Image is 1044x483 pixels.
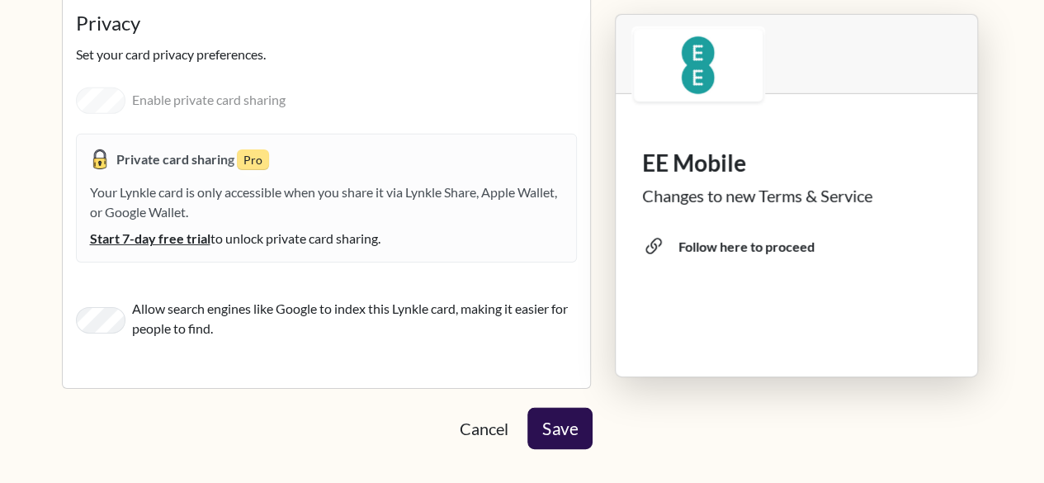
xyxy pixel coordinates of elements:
div: Follow here to proceed [678,237,815,257]
a: Cancel [446,409,522,448]
h1: EE Mobile [642,149,951,177]
img: logo [634,28,763,101]
span: to unlock private card sharing. [210,230,380,246]
button: Save [527,408,593,449]
span: Private card sharing is enabled [90,149,110,165]
div: Lynkle card preview [611,13,983,416]
div: Your Lynkle card is only accessible when you share it via Lynkle Share, Apple Wallet, or Google W... [90,182,563,249]
div: Changes to new Terms & Service [642,183,951,208]
span: Start 7-day free trial [90,229,210,249]
legend: Privacy [76,8,577,45]
label: Allow search engines like Google to index this Lynkle card, making it easier for people to find. [132,299,577,339]
img: padlock [90,149,110,169]
small: Pro [237,149,269,170]
strong: Private card sharing [116,151,237,167]
p: Set your card privacy preferences. [76,45,577,64]
span: Follow here to proceed [642,221,964,272]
